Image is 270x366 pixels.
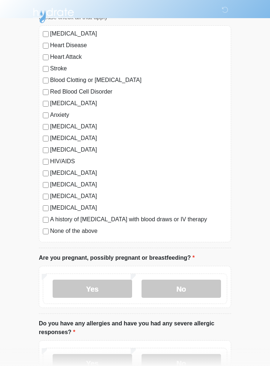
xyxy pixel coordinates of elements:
[43,217,49,223] input: A history of [MEDICAL_DATA] with blood draws or IV therapy
[39,254,195,262] label: Are you pregnant, possibly pregnant or breastfeeding?
[43,159,49,165] input: HIV/AIDS
[50,203,227,212] label: [MEDICAL_DATA]
[50,29,227,38] label: [MEDICAL_DATA]
[43,194,49,200] input: [MEDICAL_DATA]
[43,229,49,234] input: None of the above
[43,66,49,72] input: Stroke
[53,280,132,298] label: Yes
[50,169,227,177] label: [MEDICAL_DATA]
[43,182,49,188] input: [MEDICAL_DATA]
[142,280,221,298] label: No
[50,192,227,201] label: [MEDICAL_DATA]
[43,205,49,211] input: [MEDICAL_DATA]
[50,215,227,224] label: A history of [MEDICAL_DATA] with blood draws or IV therapy
[50,53,227,61] label: Heart Attack
[50,99,227,108] label: [MEDICAL_DATA]
[43,124,49,130] input: [MEDICAL_DATA]
[43,136,49,141] input: [MEDICAL_DATA]
[50,76,227,85] label: Blood Clotting or [MEDICAL_DATA]
[43,112,49,118] input: Anxiety
[50,111,227,119] label: Anxiety
[50,87,227,96] label: Red Blood Cell Disorder
[43,170,49,176] input: [MEDICAL_DATA]
[50,227,227,235] label: None of the above
[32,5,75,24] img: Hydrate IV Bar - Flagstaff Logo
[50,41,227,50] label: Heart Disease
[50,122,227,131] label: [MEDICAL_DATA]
[43,78,49,83] input: Blood Clotting or [MEDICAL_DATA]
[50,64,227,73] label: Stroke
[50,157,227,166] label: HIV/AIDS
[43,101,49,107] input: [MEDICAL_DATA]
[50,134,227,143] label: [MEDICAL_DATA]
[43,31,49,37] input: [MEDICAL_DATA]
[39,319,231,337] label: Do you have any allergies and have you had any severe allergic responses?
[50,145,227,154] label: [MEDICAL_DATA]
[43,43,49,49] input: Heart Disease
[43,89,49,95] input: Red Blood Cell Disorder
[43,147,49,153] input: [MEDICAL_DATA]
[50,180,227,189] label: [MEDICAL_DATA]
[43,54,49,60] input: Heart Attack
